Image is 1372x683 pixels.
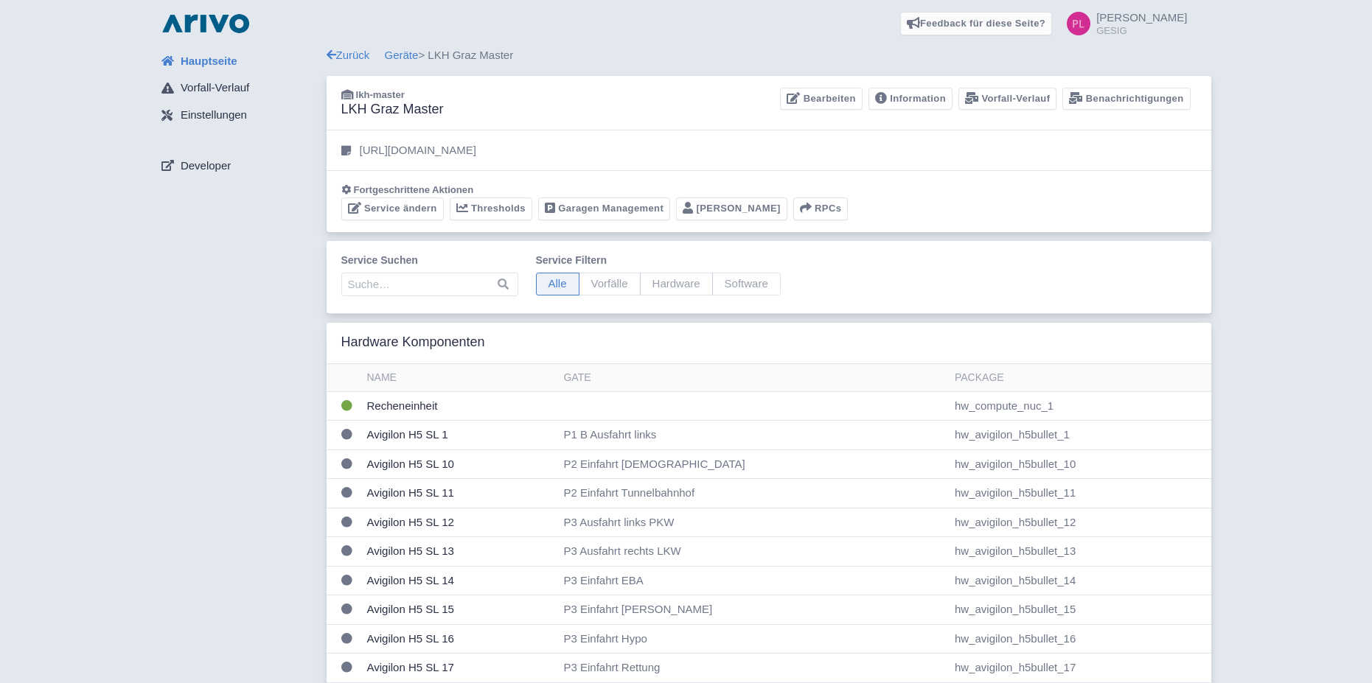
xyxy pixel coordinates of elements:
[780,88,862,111] a: Bearbeiten
[557,449,948,479] td: P2 Einfahrt [DEMOGRAPHIC_DATA]
[538,197,670,220] a: Garagen Management
[536,253,781,268] label: Service filtern
[181,158,231,175] span: Developer
[341,335,485,351] h3: Hardware Komponenten
[361,566,558,595] td: Avigilon H5 SL 14
[557,654,948,683] td: P3 Einfahrt Rettung
[1062,88,1190,111] a: Benachrichtigungen
[557,595,948,625] td: P3 Einfahrt [PERSON_NAME]
[557,479,948,508] td: P2 Einfahrt Tunnelbahnhof
[327,49,370,61] a: Zurück
[949,421,1211,450] td: hw_avigilon_h5bullet_1
[900,12,1053,35] a: Feedback für diese Seite?
[181,107,247,124] span: Einstellungen
[341,102,444,118] h3: LKH Graz Master
[958,88,1056,111] a: Vorfall-Verlauf
[150,47,327,75] a: Hauptseite
[356,89,405,100] span: lkh-master
[793,197,849,220] button: RPCs
[712,273,781,295] span: Software
[361,479,558,508] td: Avigilon H5 SL 11
[676,197,787,220] a: [PERSON_NAME]
[150,102,327,130] a: Einstellungen
[949,391,1211,421] td: hw_compute_nuc_1
[557,624,948,654] td: P3 Einfahrt Hypo
[949,508,1211,537] td: hw_avigilon_h5bullet_12
[159,12,253,35] img: logo
[949,479,1211,508] td: hw_avigilon_h5bullet_11
[557,537,948,567] td: P3 Ausfahrt rechts LKW
[361,595,558,625] td: Avigilon H5 SL 15
[361,624,558,654] td: Avigilon H5 SL 16
[361,364,558,392] th: Name
[1096,11,1187,24] span: [PERSON_NAME]
[557,364,948,392] th: Gate
[150,74,327,102] a: Vorfall-Verlauf
[327,47,1211,64] div: > LKH Graz Master
[557,508,948,537] td: P3 Ausfahrt links PKW
[181,53,237,70] span: Hauptseite
[579,273,641,295] span: Vorfälle
[150,152,327,180] a: Developer
[557,566,948,595] td: P3 Einfahrt EBA
[361,449,558,479] td: Avigilon H5 SL 10
[361,654,558,683] td: Avigilon H5 SL 17
[341,273,518,296] input: Suche…
[868,88,953,111] a: Information
[385,49,419,61] a: Geräte
[557,421,948,450] td: P1 B Ausfahrt links
[949,364,1211,392] th: Package
[949,595,1211,625] td: hw_avigilon_h5bullet_15
[536,273,579,295] span: Alle
[1096,26,1187,35] small: GESIG
[361,508,558,537] td: Avigilon H5 SL 12
[361,421,558,450] td: Avigilon H5 SL 1
[640,273,713,295] span: Hardware
[354,184,474,195] span: Fortgeschrittene Aktionen
[361,537,558,567] td: Avigilon H5 SL 13
[361,391,558,421] td: Recheneinheit
[949,654,1211,683] td: hw_avigilon_h5bullet_17
[949,537,1211,567] td: hw_avigilon_h5bullet_13
[450,197,532,220] a: Thresholds
[341,197,444,220] a: Service ändern
[360,142,476,159] p: [URL][DOMAIN_NAME]
[1058,12,1187,35] a: [PERSON_NAME] GESIG
[341,253,518,268] label: Service suchen
[949,624,1211,654] td: hw_avigilon_h5bullet_16
[181,80,249,97] span: Vorfall-Verlauf
[949,449,1211,479] td: hw_avigilon_h5bullet_10
[949,566,1211,595] td: hw_avigilon_h5bullet_14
